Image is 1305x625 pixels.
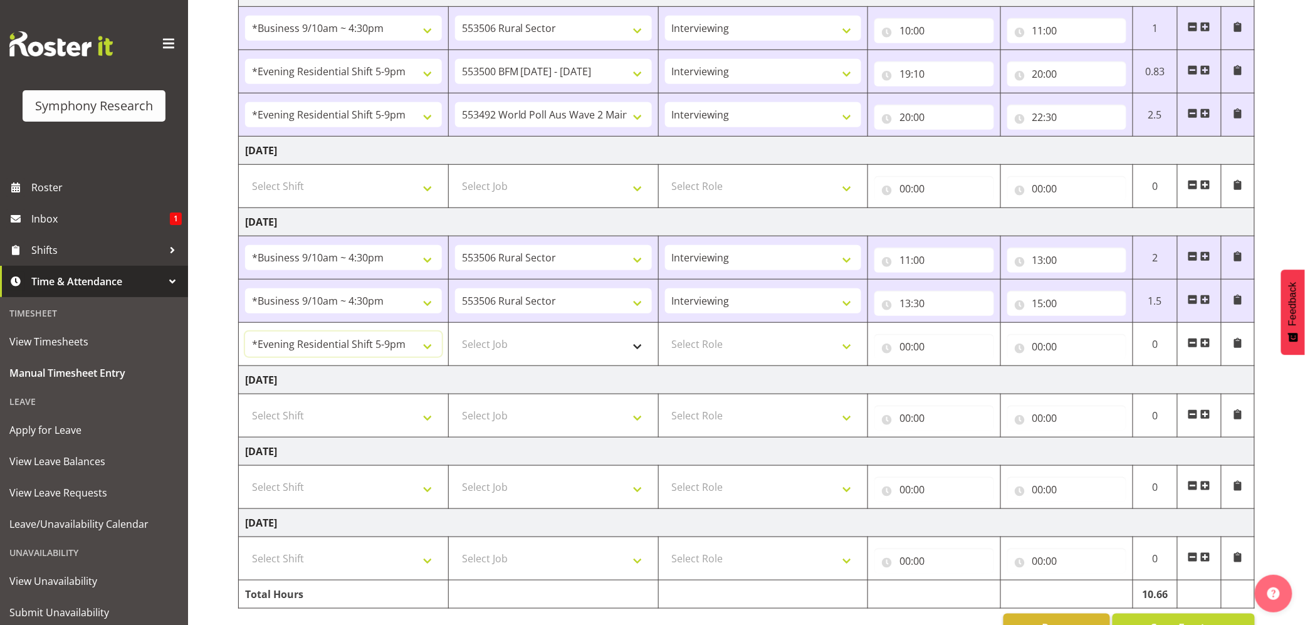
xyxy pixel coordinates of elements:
span: Apply for Leave [9,421,179,439]
input: Click to select... [1007,334,1126,359]
span: Leave/Unavailability Calendar [9,515,179,533]
div: Timesheet [3,300,185,326]
input: Click to select... [1007,549,1126,574]
a: Apply for Leave [3,414,185,446]
input: Click to select... [1007,176,1126,201]
span: Shifts [31,241,163,260]
input: Click to select... [1007,105,1126,130]
td: 0 [1133,466,1177,509]
input: Click to select... [874,477,993,502]
a: Leave/Unavailability Calendar [3,508,185,540]
input: Click to select... [1007,406,1126,431]
button: Feedback - Show survey [1281,270,1305,355]
input: Click to select... [1007,291,1126,316]
a: View Timesheets [3,326,185,357]
a: View Leave Balances [3,446,185,477]
input: Click to select... [1007,477,1126,502]
span: View Unavailability [9,572,179,591]
input: Click to select... [1007,18,1126,43]
input: Click to select... [874,291,993,316]
td: 1 [1133,7,1177,50]
input: Click to select... [1007,248,1126,273]
a: View Leave Requests [3,477,185,508]
a: View Unavailability [3,565,185,597]
input: Click to select... [874,61,993,87]
td: [DATE] [239,438,1255,466]
td: [DATE] [239,366,1255,394]
div: Symphony Research [35,97,153,115]
span: Submit Unavailability [9,603,179,622]
input: Click to select... [874,549,993,574]
input: Click to select... [874,248,993,273]
div: Leave [3,389,185,414]
span: Inbox [31,209,170,228]
input: Click to select... [874,105,993,130]
span: 1 [170,213,182,225]
div: Unavailability [3,540,185,565]
td: 0 [1133,165,1177,208]
input: Click to select... [874,176,993,201]
td: 2.5 [1133,93,1177,137]
input: Click to select... [874,18,993,43]
td: 0 [1133,537,1177,580]
span: Roster [31,178,182,197]
td: [DATE] [239,137,1255,165]
td: 0 [1133,394,1177,438]
input: Click to select... [874,406,993,431]
td: 1.5 [1133,280,1177,323]
span: Time & Attendance [31,272,163,291]
img: help-xxl-2.png [1267,587,1280,600]
span: View Leave Balances [9,452,179,471]
input: Click to select... [874,334,993,359]
a: Manual Timesheet Entry [3,357,185,389]
span: Manual Timesheet Entry [9,364,179,382]
img: Rosterit website logo [9,31,113,56]
td: 2 [1133,236,1177,280]
td: 0.83 [1133,50,1177,93]
td: 0 [1133,323,1177,366]
td: [DATE] [239,208,1255,236]
input: Click to select... [1007,61,1126,87]
td: Total Hours [239,580,449,609]
span: Feedback [1287,282,1299,326]
td: [DATE] [239,509,1255,537]
td: 10.66 [1133,580,1177,609]
span: View Timesheets [9,332,179,351]
span: View Leave Requests [9,483,179,502]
